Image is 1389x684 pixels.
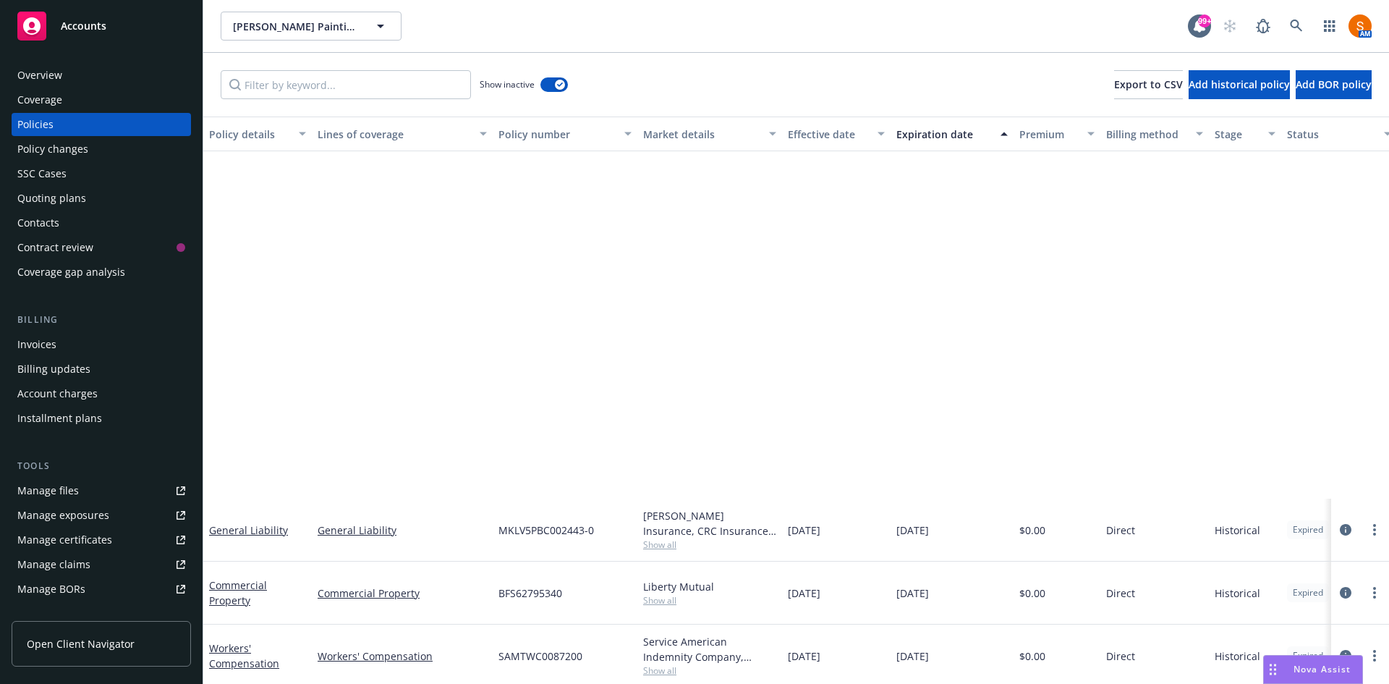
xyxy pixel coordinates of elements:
[1114,77,1183,91] span: Export to CSV
[17,162,67,185] div: SSC Cases
[17,333,56,356] div: Invoices
[61,20,106,32] span: Accounts
[12,504,191,527] span: Manage exposures
[643,508,776,539] div: [PERSON_NAME] Insurance, CRC Insurance Services
[12,261,191,284] a: Coverage gap analysis
[318,586,487,601] a: Commercial Property
[1294,663,1351,675] span: Nova Assist
[1215,586,1260,601] span: Historical
[17,113,54,136] div: Policies
[498,649,582,664] span: SAMTWC0087200
[896,586,929,601] span: [DATE]
[12,528,191,552] a: Manage certificates
[1366,521,1383,539] a: more
[1215,649,1260,664] span: Historical
[12,187,191,210] a: Quoting plans
[12,64,191,87] a: Overview
[1209,117,1281,151] button: Stage
[1019,127,1079,142] div: Premium
[12,553,191,576] a: Manage claims
[221,12,402,41] button: [PERSON_NAME] Painting, Inc.
[12,211,191,235] a: Contacts
[17,236,93,259] div: Contract review
[1296,77,1372,91] span: Add BOR policy
[1366,584,1383,601] a: more
[891,117,1014,151] button: Expiration date
[1249,12,1278,41] a: Report a Bug
[643,594,776,607] span: Show all
[27,636,135,651] span: Open Client Navigator
[1348,14,1372,38] img: photo
[1337,647,1354,664] a: circleInformation
[1215,12,1244,41] a: Start snowing
[788,127,869,142] div: Effective date
[17,64,62,87] div: Overview
[1296,70,1372,99] button: Add BOR policy
[643,127,760,142] div: Market details
[233,19,358,34] span: [PERSON_NAME] Painting, Inc.
[788,586,820,601] span: [DATE]
[17,528,112,552] div: Manage certificates
[12,162,191,185] a: SSC Cases
[896,127,992,142] div: Expiration date
[643,664,776,677] span: Show all
[1215,127,1260,142] div: Stage
[1293,649,1323,662] span: Expired
[1337,521,1354,539] a: circleInformation
[896,649,929,664] span: [DATE]
[17,479,79,502] div: Manage files
[12,6,191,46] a: Accounts
[637,117,782,151] button: Market details
[12,313,191,327] div: Billing
[17,407,102,430] div: Installment plans
[1293,523,1323,536] span: Expired
[788,523,820,538] span: [DATE]
[1315,12,1344,41] a: Switch app
[493,117,637,151] button: Policy number
[17,602,127,625] div: Summary of insurance
[1019,586,1045,601] span: $0.00
[1106,586,1135,601] span: Direct
[1019,523,1045,538] span: $0.00
[221,70,471,99] input: Filter by keyword...
[480,78,535,90] span: Show inactive
[1287,127,1375,142] div: Status
[1114,70,1183,99] button: Export to CSV
[1189,70,1290,99] button: Add historical policy
[1337,584,1354,601] a: circleInformation
[17,88,62,111] div: Coverage
[318,649,487,664] a: Workers' Compensation
[17,504,109,527] div: Manage exposures
[12,479,191,502] a: Manage files
[896,523,929,538] span: [DATE]
[1264,656,1282,683] div: Drag to move
[318,523,487,538] a: General Liability
[1100,117,1209,151] button: Billing method
[1189,77,1290,91] span: Add historical policy
[1106,127,1187,142] div: Billing method
[1198,14,1211,28] div: 99+
[643,579,776,594] div: Liberty Mutual
[318,127,471,142] div: Lines of coverage
[1293,586,1323,599] span: Expired
[12,407,191,430] a: Installment plans
[1282,12,1311,41] a: Search
[12,459,191,473] div: Tools
[12,113,191,136] a: Policies
[209,523,288,537] a: General Liability
[1106,649,1135,664] span: Direct
[498,127,616,142] div: Policy number
[17,187,86,210] div: Quoting plans
[17,382,98,405] div: Account charges
[17,553,90,576] div: Manage claims
[12,88,191,111] a: Coverage
[12,358,191,381] a: Billing updates
[12,138,191,161] a: Policy changes
[643,634,776,664] div: Service American Indemnity Company, Method Insurance Services
[203,117,312,151] button: Policy details
[1019,649,1045,664] span: $0.00
[17,578,85,601] div: Manage BORs
[12,333,191,356] a: Invoices
[498,523,594,538] span: MKLV5PBC002443-0
[1215,523,1260,538] span: Historical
